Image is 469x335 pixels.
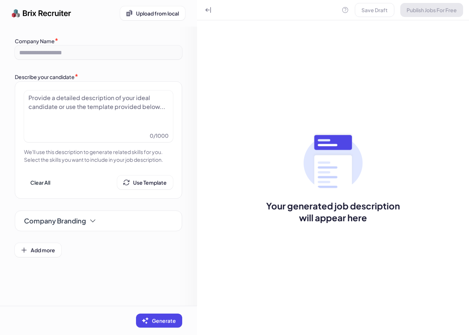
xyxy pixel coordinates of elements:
span: Generate [152,317,176,324]
p: We'll use this description to generate related skills for you. Select the skills you want to incl... [24,148,173,164]
span: Add more [31,247,55,253]
img: no txt [303,132,363,191]
button: Generate [136,314,182,328]
span: Company Branding [24,216,86,226]
span: Use Template [133,179,167,186]
span: 0 / 1000 [150,132,169,139]
label: Describe your candidate [15,74,75,80]
span: Upload from local [136,10,179,17]
span: Clear All [30,179,50,186]
div: Provide a detailed description of your ideal candidate or use the template provided below... [24,90,173,114]
button: Upload from local [120,6,185,20]
span: Your generated job description will appear here [261,200,405,223]
img: logo [12,6,71,21]
button: Add more [15,243,61,257]
label: Company Name [15,38,55,44]
button: Clear All [24,175,57,189]
button: Use Template [117,175,173,189]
